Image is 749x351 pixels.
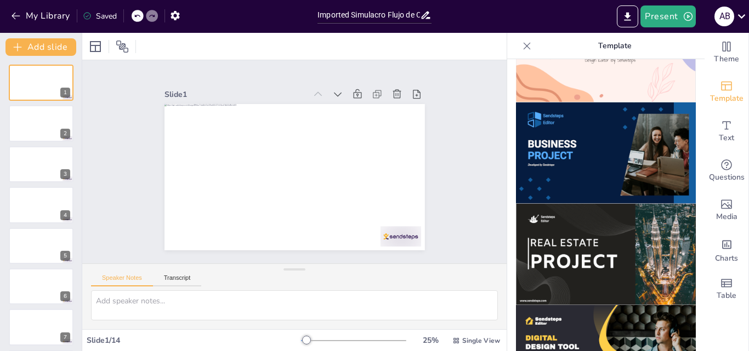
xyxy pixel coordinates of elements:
input: Insert title [317,7,420,23]
span: Theme [714,53,739,65]
div: 5 [60,251,70,261]
button: Speaker Notes [91,274,153,286]
div: Add images, graphics, shapes or video [705,191,748,230]
span: Table [717,290,736,302]
img: thumb-10.png [516,102,696,204]
div: Slide 1 / 14 [87,335,301,346]
span: Single View [462,336,500,345]
span: Template [710,93,744,105]
div: 7 [60,332,70,342]
div: 5 [9,228,73,264]
div: 1 [60,88,70,97]
button: Present [640,5,695,27]
div: Add text boxes [705,112,748,151]
span: Charts [715,252,738,264]
div: 3 [9,146,73,182]
button: Transcript [153,274,202,286]
div: 25 % [417,335,444,346]
div: 4 [9,187,73,223]
div: Layout [87,38,104,55]
button: Export to PowerPoint [617,5,638,27]
div: A B [714,7,734,26]
div: Add a table [705,269,748,309]
div: Add ready made slides [705,72,748,112]
span: Questions [709,171,745,183]
div: 6 [60,291,70,301]
img: thumb-11.png [516,204,696,305]
div: 6 [9,268,73,304]
div: 4 [60,210,70,220]
span: Text [719,132,734,144]
div: Add charts and graphs [705,230,748,269]
div: 1 [9,65,73,101]
button: My Library [8,7,75,25]
div: Slide 1 [172,76,314,101]
button: Add slide [5,38,76,56]
div: Change the overall theme [705,33,748,72]
div: 3 [60,169,70,179]
div: 7 [9,309,73,345]
p: Template [536,33,694,59]
span: Media [716,211,737,223]
div: 2 [9,105,73,141]
span: Position [116,40,129,53]
div: 2 [60,129,70,139]
button: A B [714,5,734,27]
div: Get real-time input from your audience [705,151,748,191]
div: Saved [83,11,117,21]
